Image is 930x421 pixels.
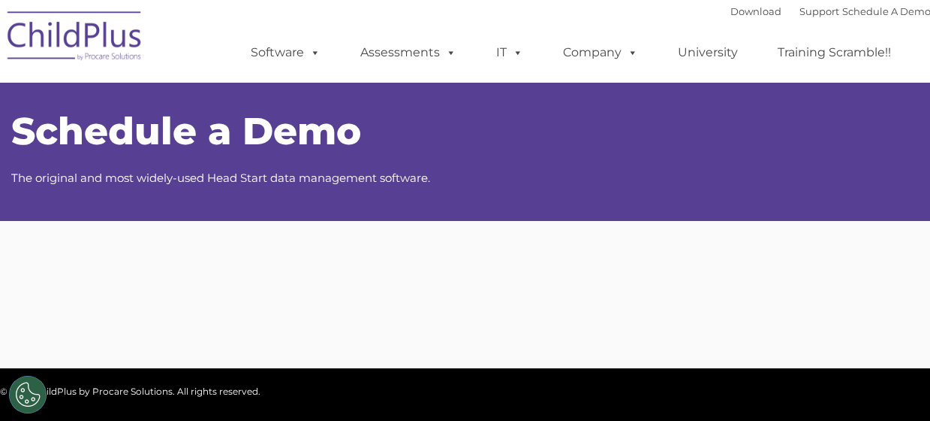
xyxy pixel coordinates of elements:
a: IT [481,38,538,68]
a: Assessments [345,38,471,68]
a: Download [730,5,781,17]
a: Training Scramble!! [763,38,906,68]
span: The original and most widely-used Head Start data management software. [11,171,430,185]
a: Support [799,5,839,17]
a: Company [548,38,653,68]
a: University [663,38,753,68]
button: Cookies Settings [9,376,47,413]
span: Schedule a Demo [11,108,361,154]
a: Software [236,38,336,68]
